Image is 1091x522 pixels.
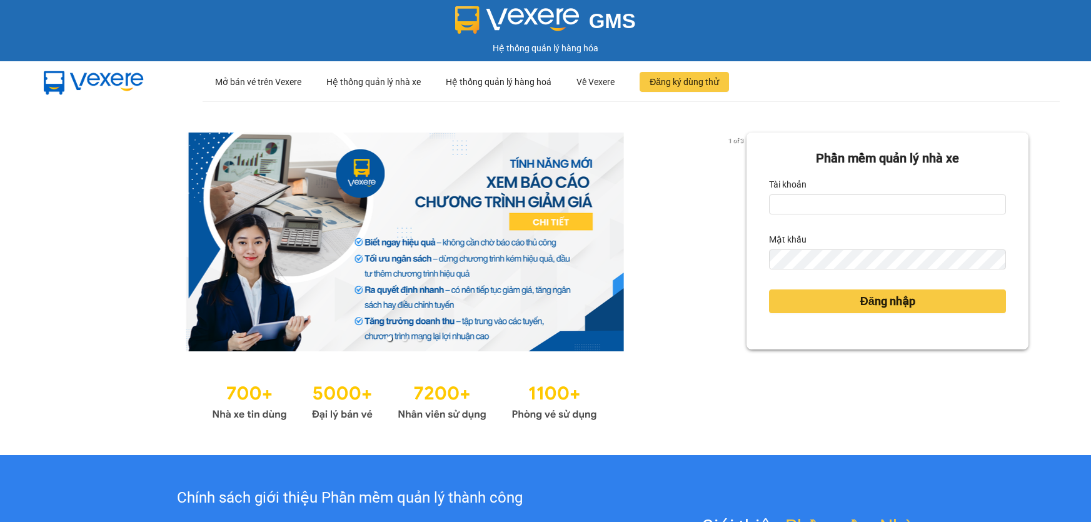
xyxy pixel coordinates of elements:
[576,62,615,102] div: Về Vexere
[769,194,1006,214] input: Tài khoản
[402,336,407,341] li: slide item 2
[729,133,747,351] button: next slide / item
[650,75,719,89] span: Đăng ký dùng thử
[769,249,1006,269] input: Mật khẩu
[446,62,551,102] div: Hệ thống quản lý hàng hoá
[769,174,807,194] label: Tài khoản
[589,9,636,33] span: GMS
[31,61,156,103] img: mbUUG5Q.png
[215,62,301,102] div: Mở bán vé trên Vexere
[63,133,80,351] button: previous slide / item
[455,19,636,29] a: GMS
[769,229,807,249] label: Mật khẩu
[3,41,1088,55] div: Hệ thống quản lý hàng hóa
[769,149,1006,168] div: Phần mềm quản lý nhà xe
[212,376,597,424] img: Statistics.png
[387,336,392,341] li: slide item 1
[326,62,421,102] div: Hệ thống quản lý nhà xe
[417,336,422,341] li: slide item 3
[76,486,623,510] div: Chính sách giới thiệu Phần mềm quản lý thành công
[725,133,747,149] p: 1 of 3
[455,6,579,34] img: logo 2
[860,293,915,310] span: Đăng nhập
[640,72,729,92] button: Đăng ký dùng thử
[769,289,1006,313] button: Đăng nhập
